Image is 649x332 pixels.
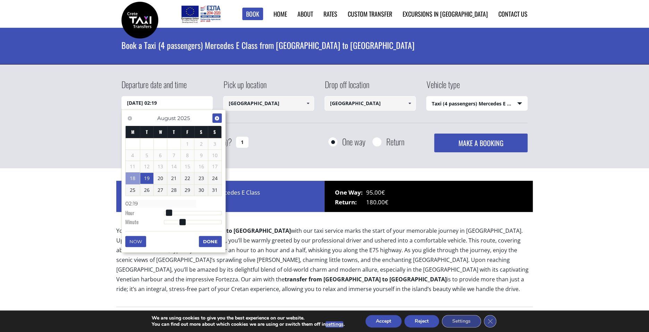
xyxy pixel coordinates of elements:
button: Accept [365,315,402,327]
span: 16 [194,161,208,172]
p: Your with our taxi service marks the start of your memorable journey in [GEOGRAPHIC_DATA]. Upon y... [116,226,533,300]
span: 2025 [177,115,190,121]
label: One way [342,137,365,146]
span: 15 [181,161,194,172]
span: Tuesday [146,128,148,135]
span: 12 [140,161,153,172]
a: Previous [125,113,135,123]
div: Price for 1 x Taxi (4 passengers) Mercedes E Class [116,181,324,212]
button: settings [326,321,343,327]
button: Done [199,236,222,247]
a: 23 [194,173,208,184]
span: 17 [208,161,221,172]
span: 6 [154,150,167,161]
a: About [297,9,313,18]
span: 3 [208,138,221,150]
a: Next [212,113,222,123]
span: 11 [126,161,140,172]
span: 1 [181,138,194,150]
span: Taxi (4 passengers) Mercedes E Class [427,96,528,111]
label: Departure date and time [121,78,187,96]
b: transfer from [GEOGRAPHIC_DATA] to [GEOGRAPHIC_DATA] [285,275,447,283]
a: 24 [208,173,221,184]
span: Thursday [173,128,175,135]
h1: Book a Taxi (4 passengers) Mercedes E Class from [GEOGRAPHIC_DATA] to [GEOGRAPHIC_DATA] [121,28,528,62]
span: Next [214,116,220,121]
button: Reject [404,315,439,327]
span: Monday [131,128,134,135]
a: 19 [140,173,153,184]
label: Drop off location [324,78,369,96]
a: Excursions in [GEOGRAPHIC_DATA] [403,9,488,18]
span: 14 [167,161,180,172]
a: Custom Transfer [348,9,392,18]
a: Book [242,8,263,20]
a: 27 [154,185,167,196]
span: 5 [140,150,153,161]
p: You can find out more about which cookies we are using or switch them off in . [151,321,344,327]
a: 28 [167,185,180,196]
span: 13 [154,161,167,172]
a: Contact us [498,9,528,18]
a: 30 [194,185,208,196]
a: Crete Taxi Transfers | Book a Taxi transfer from Heraklion airport to Rethymnon city | Crete Taxi... [121,16,158,23]
p: We are using cookies to give you the best experience on our website. [151,315,344,321]
a: 25 [126,185,140,196]
span: 7 [167,150,180,161]
button: MAKE A BOOKING [434,134,528,152]
input: Select drop-off location [324,96,416,111]
span: Sunday [213,128,216,135]
span: 8 [181,150,194,161]
a: Show All Items [302,96,314,111]
span: Wednesday [159,128,162,135]
label: Return [386,137,404,146]
span: August [157,115,176,121]
span: One Way: [335,188,366,197]
a: 20 [154,173,167,184]
a: 29 [181,185,194,196]
a: 26 [140,185,153,196]
dt: Hour [125,209,164,218]
a: 21 [167,173,180,184]
span: Return: [335,197,366,207]
button: Now [125,236,146,247]
label: Pick up location [223,78,267,96]
span: Previous [127,116,133,121]
img: Crete Taxi Transfers | Book a Taxi transfer from Heraklion airport to Rethymnon city | Crete Taxi... [121,2,158,39]
a: Rates [323,9,337,18]
a: Home [273,9,287,18]
span: Saturday [200,128,202,135]
span: 10 [208,150,221,161]
span: 9 [194,150,208,161]
input: Select pickup location [223,96,314,111]
label: Vehicle type [426,78,460,96]
a: Show All Items [404,96,415,111]
button: Settings [442,315,481,327]
span: 2 [194,138,208,150]
dt: Minute [125,218,164,227]
img: e-bannersEUERDF180X90.jpg [180,3,221,24]
a: 18 [126,172,140,184]
div: 95.00€ 180.00€ [324,181,533,212]
span: 4 [126,150,140,161]
a: 22 [181,173,194,184]
button: Close GDPR Cookie Banner [484,315,496,327]
span: Friday [186,128,188,135]
a: 31 [208,185,221,196]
